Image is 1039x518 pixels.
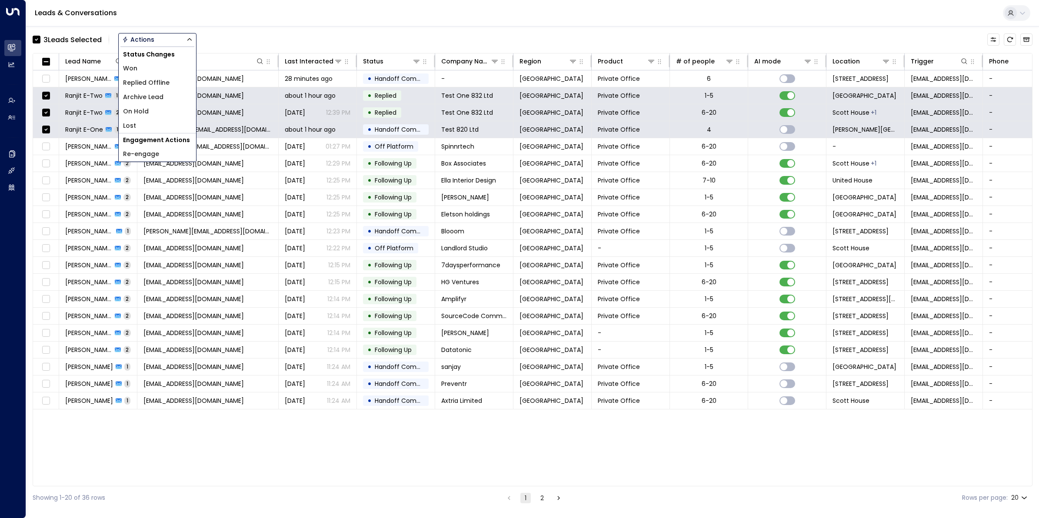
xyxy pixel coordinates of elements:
span: Yesterday [285,210,305,219]
div: 20 [1011,491,1029,504]
span: 1 [125,227,131,235]
div: 1-5 [705,261,713,269]
span: karim kamal [65,295,112,303]
span: 28 minutes ago [285,74,333,83]
span: Fotis Lykiardopulo [65,210,112,219]
div: Lead Email [143,56,264,66]
span: noreply@theofficegroup.com [911,210,976,219]
span: nicolab+10@theofficegroup.com [143,261,244,269]
span: noreply@theofficegroup.com [911,312,976,320]
span: 1 [114,126,120,133]
span: ranjit.brainch+1@theofficegroup.com [143,159,244,168]
span: London [519,193,583,202]
span: London [519,91,583,100]
span: Following Up [375,295,412,303]
span: noreply@theofficegroup.com [911,329,976,337]
p: 12:23 PM [326,227,350,236]
span: HG Ventures [441,278,479,286]
span: London [519,210,583,219]
span: Douglas House [833,125,898,134]
div: Blue Fin Building [871,108,876,117]
span: Yesterday [285,312,305,320]
div: 1-5 [705,227,713,236]
span: London [519,329,583,337]
p: 01:27 PM [326,142,350,151]
span: Toggle select row [40,243,51,254]
span: 2 [123,329,131,336]
div: 6-20 [702,312,716,320]
span: sanjay Desai [65,362,113,371]
span: Toggle select row [40,277,51,288]
span: Handoff Completed [375,125,436,134]
button: Archived Leads [1020,33,1032,46]
span: On Hold [123,107,149,116]
span: Private Office [598,278,640,286]
div: 4 [707,125,711,134]
span: 20 Station Road [833,345,889,354]
span: Yesterday [285,244,305,252]
h1: Engagement Actions [119,133,196,147]
span: London [519,261,583,269]
span: Archive Lead [123,93,163,102]
span: Private Office [598,108,640,117]
h1: Status Changes [119,48,196,61]
div: 1-5 [705,244,713,252]
span: Cambridge [519,345,583,354]
div: 1-5 [705,345,713,354]
span: Will Matthews [65,193,112,202]
span: Datatonic [441,345,472,354]
span: ranjit.brainch+5@theofficegroup.com [143,210,244,219]
div: Last Interacted [285,56,333,66]
span: Yesterday [285,108,305,117]
div: Product [598,56,656,66]
span: Toggle select row [40,175,51,186]
span: Lasfo nunes reves [65,261,112,269]
span: about 1 hour ago [285,91,336,100]
div: • [367,342,372,357]
span: 19 Eastbourne Terrace [833,278,889,286]
span: Following Up [375,193,412,202]
div: AI mode [754,56,812,66]
span: Following Up [375,261,412,269]
button: Go to page 2 [537,493,547,503]
span: Central Street [833,261,896,269]
span: Private Office [598,210,640,219]
div: 6-20 [702,278,716,286]
span: Yesterday [285,329,305,337]
span: Scott House [833,159,869,168]
span: 2 [123,346,131,353]
span: Private Office [598,295,640,303]
span: Toggle select row [40,294,51,305]
span: nicolab+6@theofficegroup.com [143,345,244,354]
span: Toggle select all [40,56,51,67]
p: 12:14 PM [327,329,350,337]
p: 12:15 PM [328,278,350,286]
span: Scott House [833,108,869,117]
span: Eletson holdings [441,210,490,219]
span: Toggle select row [40,311,51,322]
span: Toggle select row [40,73,51,84]
span: 2 [123,261,131,269]
span: Toggle select row [40,141,51,152]
span: Private Office [598,227,640,236]
span: Toggle select row [40,226,51,237]
div: 1-5 [705,91,713,100]
span: ranjit.test.one@gmail.com [143,125,272,134]
span: Yesterday [285,159,305,168]
div: Trigger [911,56,934,66]
span: Green Park House [833,210,896,219]
span: Private Office [598,159,640,168]
p: 12:29 PM [326,159,350,168]
span: SourceCode Communications [441,312,507,320]
span: Test One 832 Ltd [441,108,493,117]
span: Private Office [598,142,640,151]
span: 180 Borough High Street [833,312,889,320]
div: 6-20 [702,159,716,168]
p: 12:15 PM [328,261,350,269]
span: Ranjit E-Two [65,108,103,117]
td: - [826,138,905,155]
span: Yesterday [285,193,305,202]
span: Yesterday [285,176,305,185]
span: Alex Carter [65,329,112,337]
span: 2 [123,312,131,319]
